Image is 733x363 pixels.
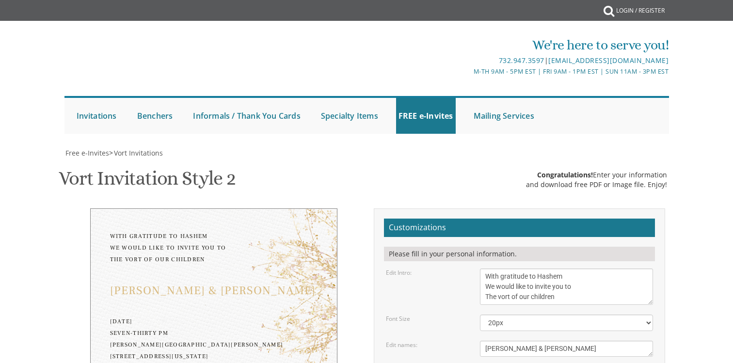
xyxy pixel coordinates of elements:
[110,316,318,363] div: [DATE] Seven-thirty PM [PERSON_NAME][GEOGRAPHIC_DATA][PERSON_NAME] [STREET_ADDRESS][US_STATE]
[74,98,119,134] a: Invitations
[191,98,303,134] a: Informals / Thank You Cards
[526,170,667,180] div: Enter your information
[113,148,163,158] a: Vort Invitations
[526,180,667,189] div: and download free PDF or Image file. Enjoy!
[471,98,537,134] a: Mailing Services
[386,341,417,349] label: Edit names:
[266,55,669,66] div: |
[266,66,669,77] div: M-Th 9am - 5pm EST | Fri 9am - 1pm EST | Sun 11am - 3pm EST
[499,56,544,65] a: 732.947.3597
[109,148,163,158] span: >
[319,98,381,134] a: Specialty Items
[480,268,653,305] textarea: With gratitude to Hashem We would like to invite you to The vort of our children
[266,35,669,55] div: We're here to serve you!
[386,268,412,277] label: Edit Intro:
[114,148,163,158] span: Vort Invitations
[386,315,410,323] label: Font Size
[110,231,318,266] div: With gratitude to Hashem We would like to invite you to The vort of our children
[537,170,593,179] span: Congratulations!
[548,56,669,65] a: [EMAIL_ADDRESS][DOMAIN_NAME]
[59,168,235,196] h1: Vort Invitation Style 2
[110,285,318,297] div: [PERSON_NAME] & [PERSON_NAME]
[396,98,456,134] a: FREE e-Invites
[64,148,109,158] a: Free e-Invites
[384,219,655,237] h2: Customizations
[384,247,655,261] div: Please fill in your personal information.
[135,98,175,134] a: Benchers
[480,341,653,357] textarea: [PERSON_NAME] & [PERSON_NAME]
